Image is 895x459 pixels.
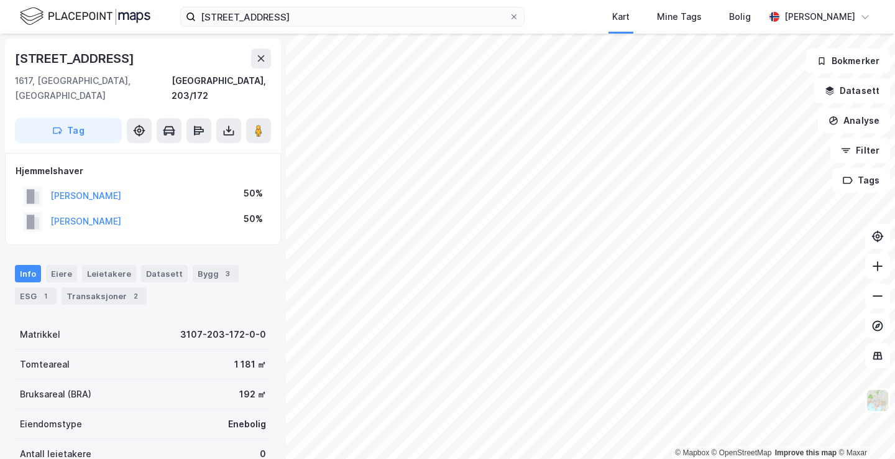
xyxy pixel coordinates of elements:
div: 2 [129,290,142,302]
div: [PERSON_NAME] [784,9,855,24]
div: Hjemmelshaver [16,164,270,178]
div: 50% [244,186,263,201]
div: 3107-203-172-0-0 [180,327,266,342]
a: Improve this map [775,448,837,457]
div: Eiere [46,265,77,282]
div: Info [15,265,41,282]
div: Kart [612,9,630,24]
button: Analyse [818,108,890,133]
img: Z [866,389,889,412]
div: Datasett [141,265,188,282]
div: [GEOGRAPHIC_DATA], 203/172 [172,73,271,103]
div: Transaksjoner [62,287,147,305]
div: Bruksareal (BRA) [20,387,91,402]
div: Bygg [193,265,239,282]
button: Filter [830,138,890,163]
div: 50% [244,211,263,226]
button: Tags [832,168,890,193]
div: [STREET_ADDRESS] [15,49,137,68]
div: 1 [39,290,52,302]
div: 192 ㎡ [239,387,266,402]
input: Søk på adresse, matrikkel, gårdeiere, leietakere eller personer [196,7,509,26]
div: 1617, [GEOGRAPHIC_DATA], [GEOGRAPHIC_DATA] [15,73,172,103]
button: Bokmerker [806,49,890,73]
a: OpenStreetMap [712,448,772,457]
button: Datasett [814,78,890,103]
img: logo.f888ab2527a4732fd821a326f86c7f29.svg [20,6,150,27]
div: Eiendomstype [20,417,82,432]
div: Leietakere [82,265,136,282]
div: 1 181 ㎡ [234,357,266,372]
a: Mapbox [675,448,709,457]
div: ESG [15,287,57,305]
div: Tomteareal [20,357,70,372]
div: Enebolig [228,417,266,432]
div: 3 [221,267,234,280]
div: Matrikkel [20,327,60,342]
div: Mine Tags [657,9,702,24]
button: Tag [15,118,122,143]
iframe: Chat Widget [833,399,895,459]
div: Bolig [729,9,751,24]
